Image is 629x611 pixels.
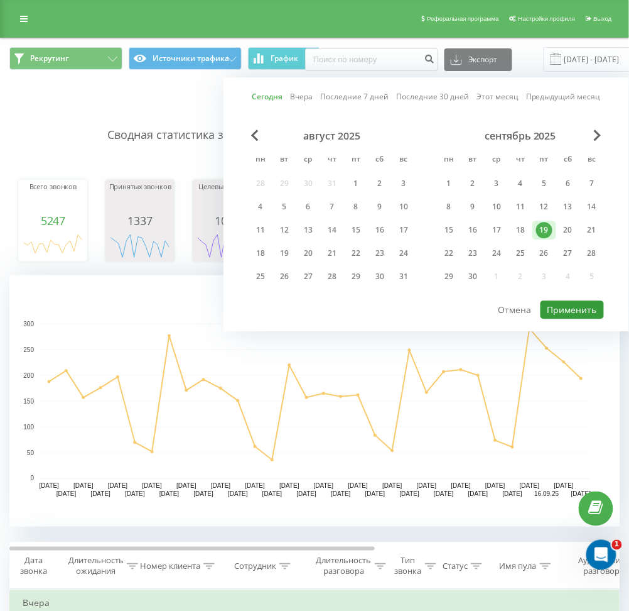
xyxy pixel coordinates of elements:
[21,227,84,265] svg: A chart.
[10,556,56,577] div: Дата звонка
[461,221,485,239] div: вт 16 сент. 2025 г.
[276,245,293,261] div: 19
[296,267,320,286] div: ср 27 авг. 2025 г.
[560,222,576,238] div: 20
[271,54,299,63] span: График
[532,197,556,216] div: пт 12 сент. 2025 г.
[532,221,556,239] div: пт 19 сент. 2025 г.
[252,245,269,261] div: 18
[299,151,318,170] abbr: среда
[437,221,461,239] div: пн 15 сент. 2025 г.
[176,483,196,490] text: [DATE]
[571,491,591,498] text: [DATE]
[348,268,364,285] div: 29
[305,48,438,71] input: Поиск по номеру
[556,221,580,239] div: сб 20 сент. 2025 г.
[392,174,416,193] div: вс 3 авг. 2025 г.
[520,483,540,490] text: [DATE]
[21,214,84,227] div: 5247
[427,15,499,22] span: Реферальная программа
[392,244,416,263] div: вс 24 авг. 2025 г.
[584,175,600,192] div: 7
[503,491,523,498] text: [DATE]
[320,267,344,286] div: чт 28 авг. 2025 г.
[461,197,485,216] div: вт 9 сент. 2025 г.
[320,244,344,263] div: чт 21 авг. 2025 г.
[441,199,457,215] div: 8
[344,174,368,193] div: пт 1 авг. 2025 г.
[331,491,351,498] text: [DATE]
[320,221,344,239] div: чт 14 авг. 2025 г.
[461,244,485,263] div: вт 23 сент. 2025 г.
[108,483,128,490] text: [DATE]
[560,245,576,261] div: 27
[159,491,180,498] text: [DATE]
[90,491,110,498] text: [DATE]
[536,245,552,261] div: 26
[300,222,316,238] div: 13
[194,491,214,498] text: [DATE]
[526,91,601,103] a: Предыдущий месяц
[276,268,293,285] div: 26
[30,53,68,63] span: Рекрутинг
[392,197,416,216] div: вс 10 авг. 2025 г.
[580,174,604,193] div: вс 7 сент. 2025 г.
[129,47,242,70] button: Источники трафика
[39,483,59,490] text: [DATE]
[392,221,416,239] div: вс 17 авг. 2025 г.
[23,424,34,431] text: 100
[556,197,580,216] div: сб 13 сент. 2025 г.
[492,300,539,319] button: Отмена
[584,245,600,261] div: 28
[560,199,576,215] div: 13
[536,175,552,192] div: 5
[56,491,77,498] text: [DATE]
[508,244,532,263] div: чт 25 сент. 2025 г.
[344,267,368,286] div: пт 29 авг. 2025 г.
[511,151,530,170] abbr: четверг
[272,267,296,286] div: вт 26 авг. 2025 г.
[559,151,578,170] abbr: суббота
[443,561,468,572] div: Статус
[348,483,368,490] text: [DATE]
[196,183,259,214] div: Целевых звонков
[441,268,457,285] div: 29
[251,151,270,170] abbr: понедельник
[451,483,471,490] text: [DATE]
[368,267,392,286] div: сб 30 авг. 2025 г.
[417,483,437,490] text: [DATE]
[439,151,458,170] abbr: понедельник
[23,398,34,405] text: 150
[485,174,508,193] div: ср 3 сент. 2025 г.
[348,175,364,192] div: 1
[228,491,248,498] text: [DATE]
[290,91,313,103] a: Вчера
[109,227,171,265] svg: A chart.
[536,222,552,238] div: 19
[465,222,481,238] div: 16
[465,245,481,261] div: 23
[251,129,259,141] span: Previous Month
[485,483,505,490] text: [DATE]
[300,268,316,285] div: 27
[535,151,554,170] abbr: пятница
[461,174,485,193] div: вт 2 сент. 2025 г.
[532,174,556,193] div: пт 5 сент. 2025 г.
[23,321,34,328] text: 300
[372,245,388,261] div: 23
[584,222,600,238] div: 21
[249,244,272,263] div: пн 18 авг. 2025 г.
[535,491,559,498] text: 16.09.25
[395,245,412,261] div: 24
[276,222,293,238] div: 12
[296,244,320,263] div: ср 20 авг. 2025 г.
[584,199,600,215] div: 14
[320,91,389,103] a: Последние 7 дней
[68,556,124,577] div: Длительность ожидания
[279,483,299,490] text: [DATE]
[560,175,576,192] div: 6
[211,483,231,490] text: [DATE]
[314,483,334,490] text: [DATE]
[554,483,574,490] text: [DATE]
